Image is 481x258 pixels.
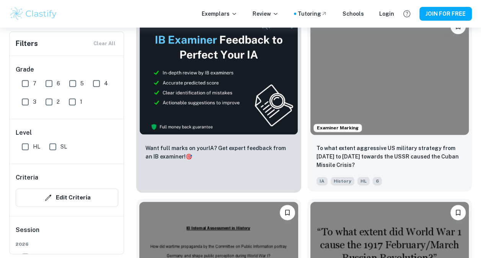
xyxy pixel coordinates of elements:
[16,65,118,74] h6: Grade
[357,177,370,185] span: HL
[450,205,466,220] button: Please log in to bookmark exemplars
[60,142,67,151] span: SL
[9,6,58,21] img: Clastify logo
[307,14,472,193] a: Examiner MarkingPlease log in to bookmark exemplarsTo what extent aggressive US military strategy...
[33,98,36,106] span: 3
[419,7,472,21] button: JOIN FOR FREE
[310,16,469,135] img: History IA example thumbnail: To what extent aggressive US military st
[33,142,40,151] span: HL
[16,128,118,137] h6: Level
[57,98,60,106] span: 2
[379,10,394,18] a: Login
[80,79,84,88] span: 5
[314,124,362,131] span: Examiner Marking
[80,98,82,106] span: 1
[145,144,292,161] p: Want full marks on your IA ? Get expert feedback from an IB examiner!
[253,10,279,18] p: Review
[202,10,237,18] p: Exemplars
[298,10,327,18] a: Tutoring
[316,177,328,185] span: IA
[57,79,60,88] span: 6
[400,7,413,20] button: Help and Feedback
[16,241,118,248] span: 2026
[331,177,354,185] span: History
[342,10,364,18] a: Schools
[280,205,295,220] button: Please log in to bookmark exemplars
[16,38,38,49] h6: Filters
[16,173,38,182] h6: Criteria
[136,14,301,193] a: ThumbnailWant full marks on yourIA? Get expert feedback from an IB examiner!
[186,153,192,160] span: 🎯
[104,79,108,88] span: 4
[16,225,118,241] h6: Session
[139,17,298,135] img: Thumbnail
[316,144,463,169] p: To what extent aggressive US military strategy from 1953 to 1962 towards the USSR caused the Cuba...
[33,79,36,88] span: 7
[373,177,382,185] span: 6
[16,188,118,207] button: Edit Criteria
